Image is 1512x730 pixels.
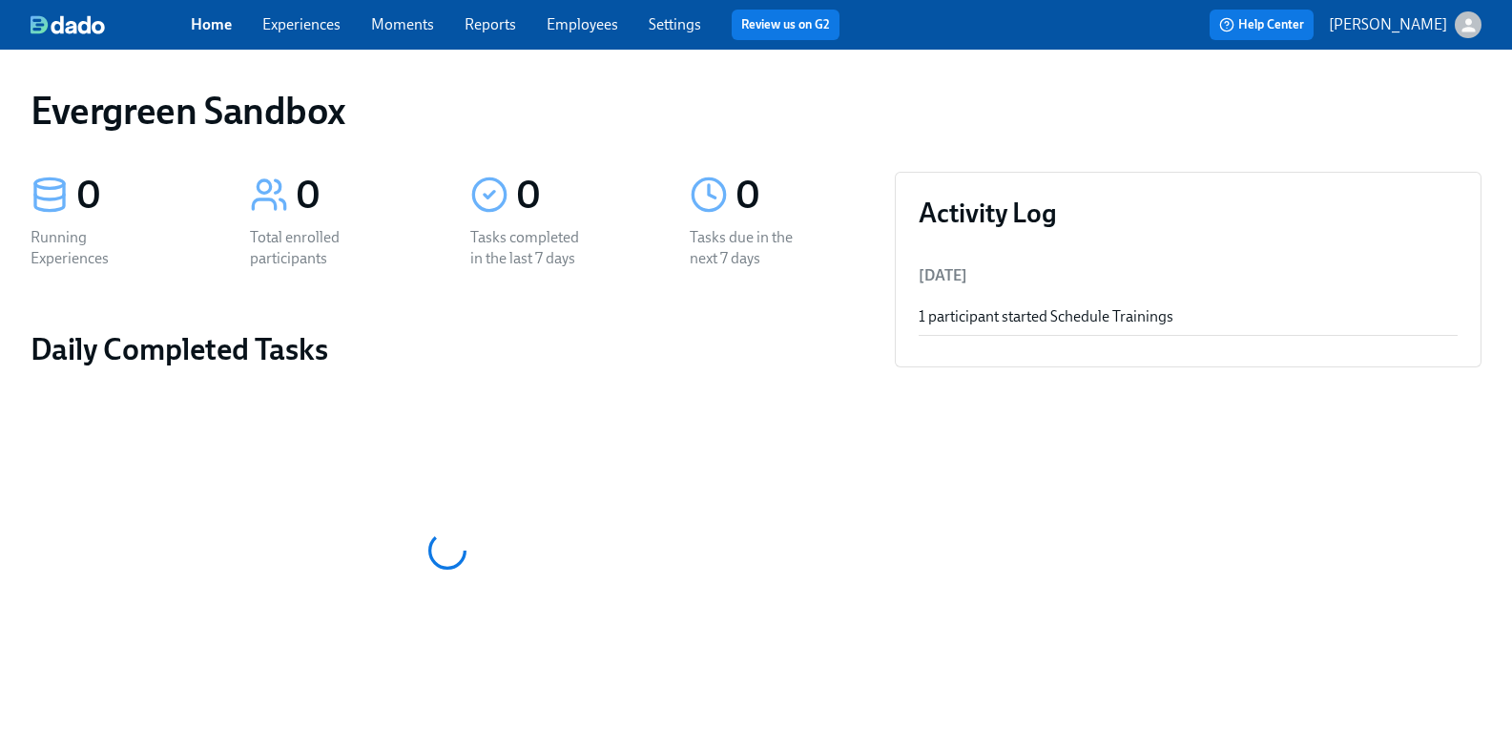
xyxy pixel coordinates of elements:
[465,15,516,33] a: Reports
[919,196,1458,230] h3: Activity Log
[31,15,105,34] img: dado
[919,253,1458,299] li: [DATE]
[1329,14,1447,35] p: [PERSON_NAME]
[31,88,345,134] h1: Evergreen Sandbox
[690,227,812,269] div: Tasks due in the next 7 days
[1219,15,1304,34] span: Help Center
[1329,11,1481,38] button: [PERSON_NAME]
[262,15,341,33] a: Experiences
[250,227,372,269] div: Total enrolled participants
[31,15,191,34] a: dado
[371,15,434,33] a: Moments
[649,15,701,33] a: Settings
[1210,10,1314,40] button: Help Center
[31,330,864,368] h2: Daily Completed Tasks
[470,227,592,269] div: Tasks completed in the last 7 days
[191,15,232,33] a: Home
[296,172,424,219] div: 0
[732,10,839,40] button: Review us on G2
[516,172,644,219] div: 0
[31,227,153,269] div: Running Experiences
[741,15,830,34] a: Review us on G2
[547,15,618,33] a: Employees
[76,172,204,219] div: 0
[919,306,1458,327] div: 1 participant started Schedule Trainings
[735,172,863,219] div: 0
